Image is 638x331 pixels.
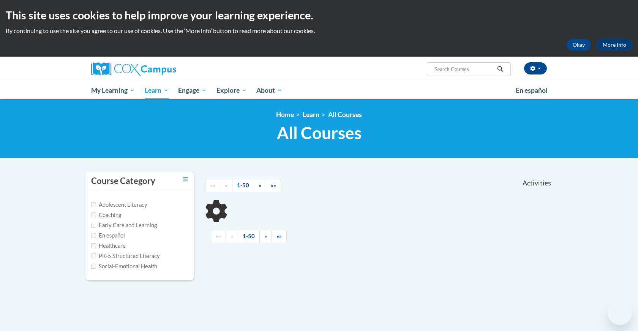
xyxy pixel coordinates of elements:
span: Engage [178,86,207,95]
h3: Course Category [91,175,155,187]
a: Cox Campus [91,62,235,76]
a: Learn [303,111,319,119]
a: Next [254,179,266,192]
span: » [264,233,267,239]
input: Checkbox for Options [91,223,96,228]
label: En español [91,231,125,240]
input: Checkbox for Options [91,253,96,258]
span: About [256,86,282,95]
div: Main menu [80,82,558,99]
label: Adolescent Literacy [91,201,147,209]
button: Okay [567,39,591,51]
a: Home [276,111,294,119]
a: My Learning [86,82,140,99]
a: Learn [140,82,174,99]
label: PK-5 Structured Literacy [91,252,160,260]
img: Cox Campus [91,62,176,76]
span: Learn [145,86,169,95]
span: »» [276,233,282,239]
iframe: Button to launch messaging window [608,301,632,325]
span: All Courses [277,123,362,143]
a: Previous [226,230,238,243]
span: «« [210,182,215,188]
a: Explore [212,82,252,99]
a: 1-50 [238,230,260,243]
label: Healthcare [91,242,126,250]
span: »» [271,182,276,188]
a: 1-50 [232,179,254,192]
a: Toggle collapse [183,175,188,184]
span: » [259,182,261,188]
a: All Courses [328,111,362,119]
label: Early Care and Learning [91,221,157,230]
span: « [231,233,233,239]
span: En español [516,86,548,94]
span: «« [216,233,221,239]
input: Checkbox for Options [91,212,96,217]
a: More Info [597,39,632,51]
span: Activities [523,179,551,187]
p: By continuing to use the site you agree to our use of cookies. Use the ‘More info’ button to read... [6,27,632,35]
a: End [272,230,287,243]
input: Checkbox for Options [91,202,96,207]
a: Previous [220,179,232,192]
span: Explore [216,86,247,95]
span: My Learning [91,86,135,95]
label: Social-Emotional Health [91,262,157,271]
a: Begining [211,230,226,243]
input: Checkbox for Options [91,233,96,238]
input: Search Courses [434,65,494,74]
button: Search [494,65,506,74]
a: About [252,82,287,99]
label: Coaching [91,211,121,219]
a: En español [511,82,553,98]
input: Checkbox for Options [91,243,96,248]
button: Account Settings [524,62,547,74]
a: Next [259,230,272,243]
input: Checkbox for Options [91,264,96,269]
a: End [266,179,281,192]
h2: This site uses cookies to help improve your learning experience. [6,8,632,23]
span: « [225,182,227,188]
a: Engage [173,82,212,99]
a: Begining [205,179,220,192]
